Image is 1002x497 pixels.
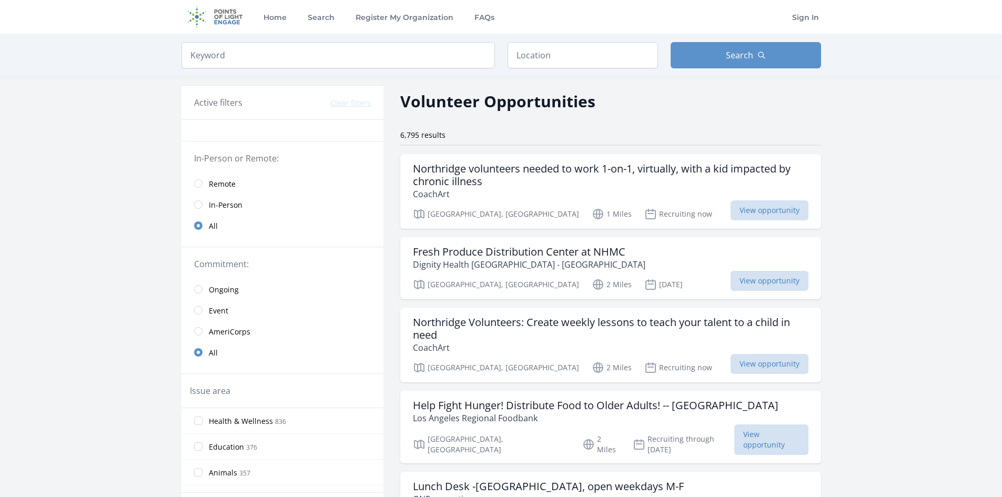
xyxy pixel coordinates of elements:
span: Search [726,49,753,62]
input: Health & Wellness 836 [194,417,203,425]
p: [DATE] [644,278,683,291]
p: Recruiting now [644,208,712,220]
a: Northridge Volunteers: Create weekly lessons to teach your talent to a child in need CoachArt [GE... [400,308,821,382]
p: 1 Miles [592,208,632,220]
span: 376 [246,443,257,452]
h3: Fresh Produce Distribution Center at NHMC [413,246,645,258]
a: All [181,342,383,363]
p: [GEOGRAPHIC_DATA], [GEOGRAPHIC_DATA] [413,434,570,455]
p: [GEOGRAPHIC_DATA], [GEOGRAPHIC_DATA] [413,278,579,291]
a: AmeriCorps [181,321,383,342]
span: All [209,348,218,358]
input: Education 376 [194,442,203,451]
span: Health & Wellness [209,416,273,427]
legend: Issue area [190,384,230,397]
p: 2 Miles [592,361,632,374]
h3: Lunch Desk -[GEOGRAPHIC_DATA], open weekdays M-F [413,480,684,493]
h2: Volunteer Opportunities [400,89,595,113]
span: All [209,221,218,231]
span: View opportunity [734,424,808,455]
input: Keyword [181,42,495,68]
span: Education [209,442,244,452]
legend: In-Person or Remote: [194,152,371,165]
span: Remote [209,179,236,189]
span: 357 [239,469,250,478]
a: Remote [181,173,383,194]
legend: Commitment: [194,258,371,270]
h3: Active filters [194,96,242,109]
input: Animals 357 [194,468,203,476]
span: AmeriCorps [209,327,250,337]
h3: Help Fight Hunger! Distribute Food to Older Adults! -- [GEOGRAPHIC_DATA] [413,399,778,412]
p: 2 Miles [592,278,632,291]
a: Event [181,300,383,321]
input: Location [508,42,658,68]
p: Los Angeles Regional Foodbank [413,412,778,424]
p: CoachArt [413,188,808,200]
p: Recruiting now [644,361,712,374]
a: Fresh Produce Distribution Center at NHMC Dignity Health [GEOGRAPHIC_DATA] - [GEOGRAPHIC_DATA] [G... [400,237,821,299]
p: [GEOGRAPHIC_DATA], [GEOGRAPHIC_DATA] [413,208,579,220]
button: Search [671,42,821,68]
button: Clear filters [330,98,371,108]
a: All [181,215,383,236]
p: Recruiting through [DATE] [633,434,734,455]
p: CoachArt [413,341,808,354]
a: Northridge volunteers needed to work 1-on-1, virtually, with a kid impacted by chronic illness Co... [400,154,821,229]
h3: Northridge volunteers needed to work 1-on-1, virtually, with a kid impacted by chronic illness [413,163,808,188]
a: Ongoing [181,279,383,300]
span: View opportunity [731,354,808,374]
span: 836 [275,417,286,426]
a: In-Person [181,194,383,215]
span: 6,795 results [400,130,446,140]
h3: Northridge Volunteers: Create weekly lessons to teach your talent to a child in need [413,316,808,341]
a: Help Fight Hunger! Distribute Food to Older Adults! -- [GEOGRAPHIC_DATA] Los Angeles Regional Foo... [400,391,821,463]
p: 2 Miles [582,434,620,455]
span: Event [209,306,228,316]
span: In-Person [209,200,242,210]
span: Animals [209,468,237,478]
p: Dignity Health [GEOGRAPHIC_DATA] - [GEOGRAPHIC_DATA] [413,258,645,271]
p: [GEOGRAPHIC_DATA], [GEOGRAPHIC_DATA] [413,361,579,374]
span: View opportunity [731,200,808,220]
span: View opportunity [731,271,808,291]
span: Ongoing [209,285,239,295]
